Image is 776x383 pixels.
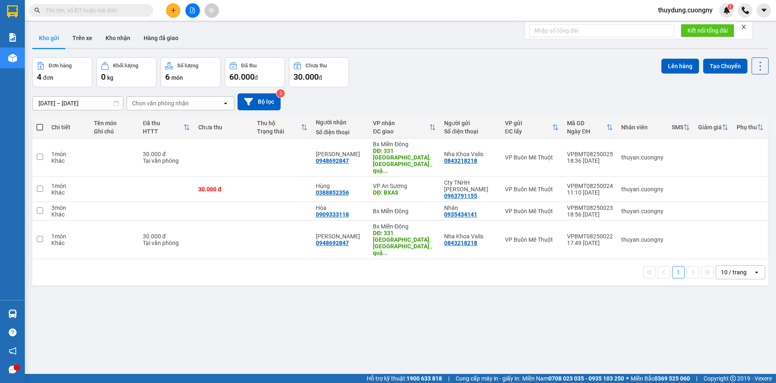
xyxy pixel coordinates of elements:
[198,186,249,193] div: 30.000 đ
[257,120,301,126] div: Thu hộ
[729,4,732,10] span: 1
[661,59,699,74] button: Lên hàng
[703,59,747,74] button: Tạo Chuyến
[7,5,18,18] img: logo-vxr
[143,240,190,246] div: Tại văn phòng
[567,240,613,246] div: 17:49 [DATE]
[143,157,190,164] div: Tại văn phòng
[696,374,697,383] span: |
[672,266,685,278] button: 1
[316,129,365,136] div: Số điện thoại
[567,183,613,189] div: VPBMT08250024
[51,124,86,131] div: Chi tiết
[741,24,747,30] span: close
[373,183,436,189] div: VP An Sương
[255,74,258,81] span: đ
[316,183,365,189] div: Hùng
[567,120,606,126] div: Mã GD
[143,233,190,240] div: 30.000 đ
[143,128,183,135] div: HTTT
[687,26,728,35] span: Kết nối tổng đài
[367,374,442,383] span: Hỗ trợ kỹ thuật:
[529,24,674,37] input: Nhập số tổng đài
[171,7,176,13] span: plus
[177,63,198,69] div: Số lượng
[567,157,613,164] div: 18:36 [DATE]
[51,183,86,189] div: 1 món
[444,151,497,157] div: Nha Khoa Valis
[253,117,312,138] th: Toggle SortBy
[567,233,613,240] div: VPBMT08250022
[316,119,365,126] div: Người nhận
[137,28,185,48] button: Hàng đã giao
[293,72,319,82] span: 30.000
[222,100,229,107] svg: open
[501,117,563,138] th: Toggle SortBy
[198,124,249,131] div: Chưa thu
[444,211,477,218] div: 0935434141
[51,157,86,164] div: Khác
[383,250,388,256] span: ...
[113,63,138,69] div: Khối lượng
[567,205,613,211] div: VPBMT08250023
[51,151,86,157] div: 1 món
[742,7,749,14] img: phone-icon
[730,376,736,381] span: copyright
[9,366,17,373] span: message
[444,128,497,135] div: Số điện thoại
[757,3,771,18] button: caret-down
[631,374,690,383] span: Miền Bắc
[165,72,170,82] span: 6
[668,117,694,138] th: Toggle SortBy
[567,189,613,196] div: 11:10 [DATE]
[316,205,365,211] div: Hòa
[9,347,17,355] span: notification
[143,120,183,126] div: Đã thu
[548,375,624,382] strong: 0708 023 035 - 0935 103 250
[46,6,143,15] input: Tìm tên, số ĐT hoặc mã đơn
[721,268,747,276] div: 10 / trang
[204,3,219,18] button: aim
[563,117,617,138] th: Toggle SortBy
[505,208,559,214] div: VP Buôn Mê Thuột
[448,374,449,383] span: |
[444,179,497,193] div: Cty TNHH Thủy Kim Sinh
[373,230,436,256] div: DĐ: 331 điện biên phủ, phường 4 , quận 3
[444,233,497,240] div: Nha Khoa Valis
[305,63,327,69] div: Chưa thu
[406,375,442,382] strong: 1900 633 818
[694,117,733,138] th: Toggle SortBy
[456,374,520,383] span: Cung cấp máy in - giấy in:
[444,240,477,246] div: 0843218218
[37,72,41,82] span: 4
[51,240,86,246] div: Khác
[143,151,190,157] div: 30.000 đ
[34,7,40,13] span: search
[621,186,663,193] div: thuyan.cuongny
[225,57,285,87] button: Đã thu60.000đ
[651,5,719,15] span: thuydung.cuongny
[681,24,734,37] button: Kết nối tổng đài
[96,57,156,87] button: Khối lượng0kg
[505,186,559,193] div: VP Buôn Mê Thuột
[760,7,768,14] span: caret-down
[94,128,135,135] div: Ghi chú
[444,193,477,199] div: 0963791155
[373,147,436,174] div: DĐ: 331 điện biên phủ, phường 4 , quận 3
[567,128,606,135] div: Ngày ĐH
[319,74,322,81] span: đ
[51,205,86,211] div: 3 món
[373,189,436,196] div: DĐ: BXAS
[316,151,365,157] div: C Hương
[51,211,86,218] div: Khác
[621,124,663,131] div: Nhân viên
[369,117,440,138] th: Toggle SortBy
[161,57,221,87] button: Số lượng6món
[32,57,92,87] button: Đơn hàng4đơn
[621,208,663,214] div: thuyan.cuongny
[185,3,200,18] button: file-add
[33,97,123,110] input: Select a date range.
[51,189,86,196] div: Khác
[723,7,730,14] img: icon-new-feature
[373,141,436,147] div: Bx Miền Đông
